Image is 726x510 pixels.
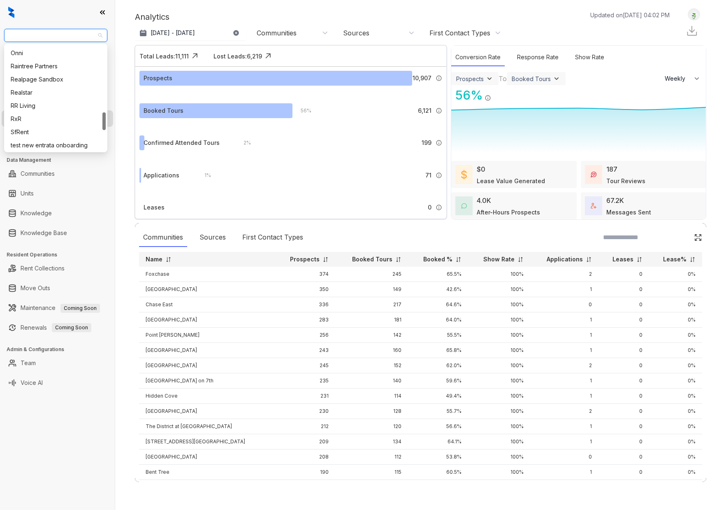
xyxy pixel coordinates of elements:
[144,171,179,180] div: Applications
[468,434,531,449] td: 100%
[477,164,485,174] div: $0
[530,404,598,419] td: 2
[335,465,408,480] td: 115
[468,449,531,465] td: 100%
[571,49,608,66] div: Show Rate
[335,358,408,373] td: 152
[139,449,275,465] td: [GEOGRAPHIC_DATA]
[292,106,311,115] div: 56 %
[139,465,275,480] td: Bent Tree
[408,358,468,373] td: 62.0%
[418,106,431,115] span: 6,121
[530,297,598,312] td: 0
[598,480,649,495] td: 0
[694,233,702,242] img: Click Icon
[468,267,531,282] td: 100%
[343,28,369,37] div: Sources
[257,28,297,37] div: Communities
[21,225,67,241] a: Knowledge Base
[468,312,531,328] td: 100%
[335,343,408,358] td: 160
[649,389,703,404] td: 0%
[144,138,220,147] div: Confirmed Attended Tours
[335,373,408,389] td: 140
[6,99,106,112] div: RR Living
[6,112,106,126] div: RxR
[139,480,275,495] td: [GEOGRAPHIC_DATA]
[335,312,408,328] td: 181
[530,480,598,495] td: 2
[275,404,335,419] td: 230
[591,203,596,209] img: TotalFum
[636,256,642,263] img: sorting
[408,282,468,297] td: 42.6%
[135,11,169,23] p: Analytics
[21,280,50,296] a: Move Outs
[408,328,468,343] td: 55.5%
[686,25,698,37] img: Download
[335,297,408,312] td: 217
[598,328,649,343] td: 0
[275,267,335,282] td: 374
[468,480,531,495] td: 100%
[598,282,649,297] td: 0
[21,375,43,391] a: Voice AI
[275,328,335,343] td: 256
[598,267,649,282] td: 0
[6,73,106,86] div: Realpage Sandbox
[21,165,55,182] a: Communities
[413,74,431,83] span: 10,907
[477,208,540,217] div: After-Hours Prospects
[663,255,687,263] p: Lease%
[689,256,696,263] img: sorting
[649,465,703,480] td: 0%
[649,480,703,495] td: 0%
[468,328,531,343] td: 100%
[144,203,165,212] div: Leases
[598,297,649,312] td: 0
[6,86,106,99] div: Realstar
[139,404,275,419] td: [GEOGRAPHIC_DATA]
[530,343,598,358] td: 1
[11,88,101,97] div: Realstar
[429,28,490,37] div: First Contact Types
[213,52,262,61] div: Lost Leads: 6,219
[196,171,211,180] div: 1 %
[468,419,531,434] td: 100%
[530,328,598,343] td: 1
[547,255,583,263] p: Applications
[2,205,113,221] li: Knowledge
[2,55,113,72] li: Leads
[290,255,320,263] p: Prospects
[513,49,563,66] div: Response Rate
[21,319,91,336] a: RenewalsComing Soon
[598,404,649,419] td: 0
[408,480,468,495] td: 62.0%
[139,389,275,404] td: Hidden Cove
[606,164,617,174] div: 187
[423,255,452,263] p: Booked %
[335,419,408,434] td: 120
[6,47,106,60] div: Onni
[485,75,494,83] img: ViewFilterArrow
[649,312,703,328] td: 0%
[677,234,684,241] img: SearchIcon
[2,260,113,277] li: Rent Collections
[60,304,100,313] span: Coming Soon
[649,373,703,389] td: 0%
[665,75,690,83] span: Weekly
[7,251,115,258] h3: Resident Operations
[436,140,442,146] img: Info
[11,101,101,110] div: RR Living
[2,185,113,202] li: Units
[139,297,275,312] td: Chase East
[11,114,101,123] div: RxR
[275,312,335,328] td: 283
[335,267,408,282] td: 245
[408,449,468,465] td: 53.8%
[352,255,392,263] p: Booked Tours
[335,389,408,404] td: 114
[408,389,468,404] td: 49.4%
[436,204,442,211] img: Info
[552,75,561,83] img: ViewFilterArrow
